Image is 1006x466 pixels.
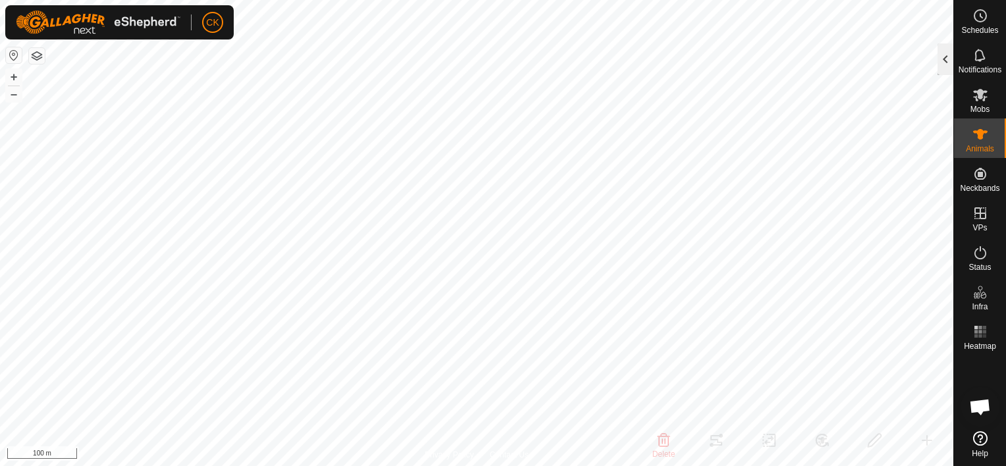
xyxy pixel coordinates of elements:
button: Reset Map [6,47,22,63]
a: Help [954,426,1006,463]
span: Mobs [970,105,990,113]
span: Notifications [959,66,1001,74]
span: Status [968,263,991,271]
span: CK [206,16,219,30]
span: VPs [972,224,987,232]
span: Animals [966,145,994,153]
span: Infra [972,303,988,311]
button: Map Layers [29,48,45,64]
img: Gallagher Logo [16,11,180,34]
button: – [6,86,22,102]
span: Heatmap [964,342,996,350]
a: Privacy Policy [425,449,474,461]
span: Neckbands [960,184,999,192]
a: Contact Us [490,449,529,461]
span: Schedules [961,26,998,34]
div: Open chat [961,387,1000,427]
button: + [6,69,22,85]
span: Help [972,450,988,457]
